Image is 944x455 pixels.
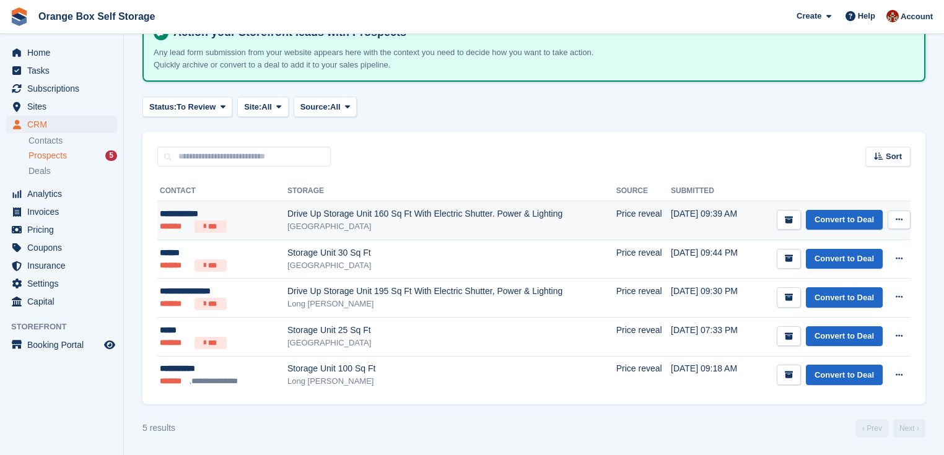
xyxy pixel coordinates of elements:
a: menu [6,44,117,61]
p: Any lead form submission from your website appears here with the context you need to decide how y... [154,46,618,71]
span: Tasks [27,62,102,79]
span: Sites [27,98,102,115]
th: Storage [287,181,616,201]
span: Prospects [28,150,67,162]
a: Contacts [28,135,117,147]
div: Drive Up Storage Unit 195 Sq Ft With Electric Shutter, Power & Lighting [287,285,616,298]
span: All [261,101,272,113]
th: Submitted [671,181,751,201]
span: Source: [300,101,330,113]
a: menu [6,116,117,133]
span: Storefront [11,321,123,333]
span: Create [797,10,821,22]
a: Convert to Deal [806,287,883,308]
div: Long [PERSON_NAME] [287,298,616,310]
div: Storage Unit 25 Sq Ft [287,324,616,337]
span: All [330,101,341,113]
span: Invoices [27,203,102,220]
a: menu [6,203,117,220]
span: Pricing [27,221,102,238]
a: Deals [28,165,117,178]
a: Orange Box Self Storage [33,6,160,27]
td: [DATE] 09:30 PM [671,279,751,318]
a: Convert to Deal [806,249,883,269]
button: Status: To Review [142,97,232,117]
a: menu [6,62,117,79]
span: Booking Portal [27,336,102,353]
span: Analytics [27,185,102,202]
span: Coupons [27,239,102,256]
span: Help [858,10,875,22]
td: [DATE] 09:39 AM [671,201,751,240]
a: Previous [856,419,888,438]
a: menu [6,221,117,238]
span: Sort [886,150,902,163]
span: Account [901,11,933,23]
div: Long [PERSON_NAME] [287,375,616,388]
a: menu [6,98,117,115]
span: Deals [28,165,51,177]
td: Price reveal [616,240,671,279]
span: Settings [27,275,102,292]
span: Capital [27,293,102,310]
div: 5 [105,150,117,161]
td: [DATE] 09:44 PM [671,240,751,279]
span: Status: [149,101,177,113]
a: menu [6,185,117,202]
span: To Review [177,101,216,113]
button: Site: All [237,97,289,117]
th: Source [616,181,671,201]
a: Preview store [102,337,117,352]
span: Home [27,44,102,61]
a: menu [6,275,117,292]
a: Prospects 5 [28,149,117,162]
td: [DATE] 07:33 PM [671,317,751,356]
a: menu [6,257,117,274]
td: [DATE] 09:18 AM [671,356,751,394]
img: Wayne Ball [886,10,899,22]
span: Site: [244,101,261,113]
a: menu [6,293,117,310]
div: [GEOGRAPHIC_DATA] [287,259,616,272]
div: [GEOGRAPHIC_DATA] [287,220,616,233]
td: Price reveal [616,317,671,356]
a: Convert to Deal [806,365,883,385]
img: stora-icon-8386f47178a22dfd0bd8f6a31ec36ba5ce8667c1dd55bd0f319d3a0aa187defe.svg [10,7,28,26]
a: menu [6,336,117,353]
td: Price reveal [616,356,671,394]
th: Contact [157,181,287,201]
span: Insurance [27,257,102,274]
button: Source: All [294,97,357,117]
a: menu [6,80,117,97]
a: Convert to Deal [806,210,883,230]
span: Subscriptions [27,80,102,97]
div: [GEOGRAPHIC_DATA] [287,337,616,349]
div: Storage Unit 30 Sq Ft [287,246,616,259]
div: Drive Up Storage Unit 160 Sq Ft With Electric Shutter. Power & Lighting [287,207,616,220]
a: Next [893,419,925,438]
div: 5 results [142,422,175,435]
td: Price reveal [616,201,671,240]
td: Price reveal [616,279,671,318]
a: menu [6,239,117,256]
div: Storage Unit 100 Sq Ft [287,362,616,375]
a: Convert to Deal [806,326,883,347]
nav: Page [854,419,928,438]
span: CRM [27,116,102,133]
